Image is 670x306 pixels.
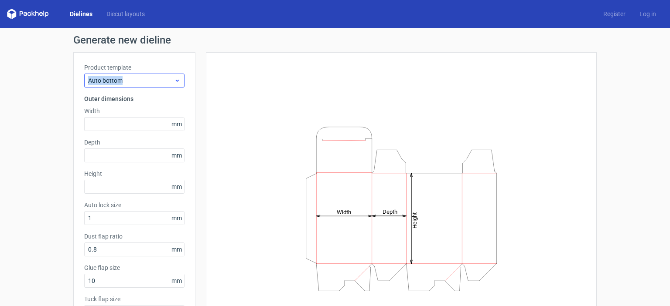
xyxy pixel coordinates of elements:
span: mm [169,243,184,256]
h3: Outer dimensions [84,94,185,103]
label: Product template [84,63,185,72]
a: Dielines [63,10,99,18]
h1: Generate new dieline [73,35,597,45]
label: Dust flap ratio [84,232,185,241]
label: Height [84,169,185,178]
a: Log in [632,10,663,18]
label: Auto lock size [84,201,185,209]
span: mm [169,212,184,225]
label: Depth [84,138,185,147]
span: Auto bottom [88,76,174,85]
tspan: Depth [383,208,397,215]
a: Diecut layouts [99,10,152,18]
a: Register [596,10,632,18]
span: mm [169,149,184,162]
span: mm [169,274,184,287]
label: Tuck flap size [84,295,185,303]
tspan: Height [411,212,418,228]
span: mm [169,118,184,131]
label: Glue flap size [84,263,185,272]
span: mm [169,180,184,193]
label: Width [84,107,185,115]
tspan: Width [337,208,351,215]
